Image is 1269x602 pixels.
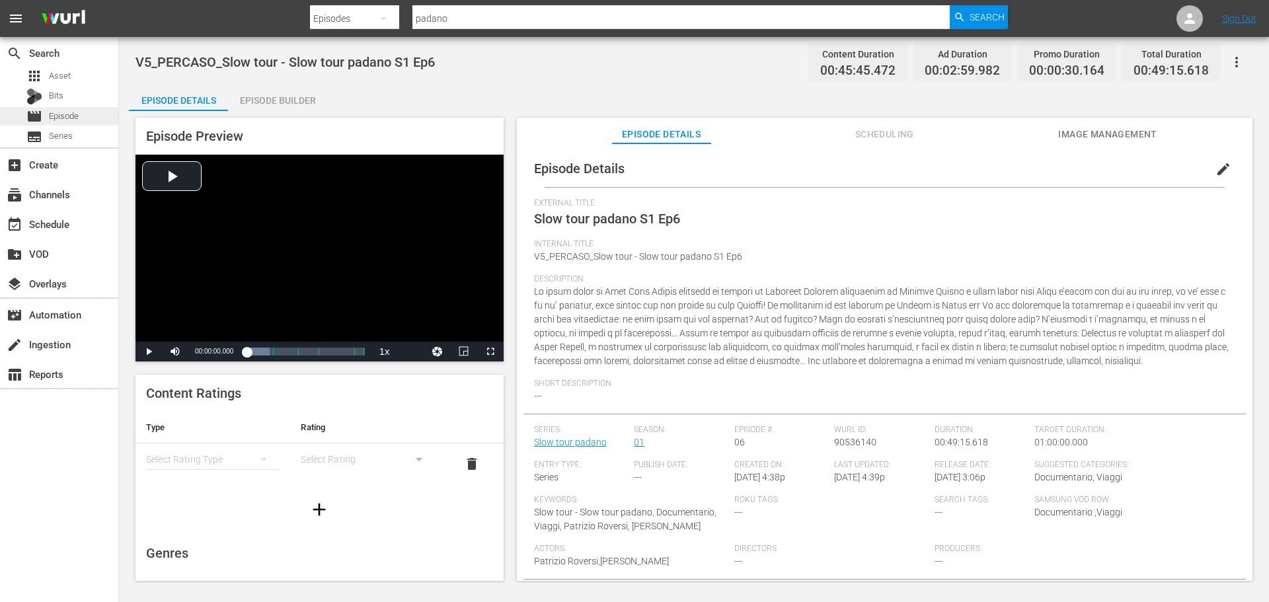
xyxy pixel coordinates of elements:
[734,507,742,517] span: ---
[634,460,728,470] span: Publish Date:
[162,342,188,361] button: Mute
[534,495,728,506] span: Keywords:
[1034,460,1228,470] span: Suggested Categories:
[451,342,477,361] button: Picture-in-Picture
[634,472,642,482] span: ---
[935,556,942,566] span: ---
[734,460,828,470] span: Created On:
[26,108,42,124] span: Episode
[534,437,607,447] a: Slow tour padano
[1034,495,1128,506] span: Samsung VOD Row:
[834,437,876,447] span: 90536140
[534,472,558,482] span: Series
[456,448,488,480] button: delete
[534,460,628,470] span: Entry Type:
[1134,45,1209,63] div: Total Duration
[135,155,504,361] div: Video Player
[195,348,233,355] span: 00:00:00.000
[135,342,162,361] button: Play
[146,128,243,144] span: Episode Preview
[7,276,22,292] span: Overlays
[26,68,42,84] span: Asset
[7,307,22,323] span: Automation
[935,472,985,482] span: [DATE] 3:06p
[834,460,928,470] span: Last Updated:
[26,89,42,104] div: Bits
[8,11,24,26] span: menu
[1134,63,1209,79] span: 00:49:15.618
[534,544,728,554] span: Actors
[734,472,785,482] span: [DATE] 4:38p
[135,412,290,443] th: Type
[1034,425,1228,435] span: Target Duration:
[477,342,504,361] button: Fullscreen
[1058,126,1157,143] span: Image Management
[820,63,896,79] span: 00:45:45.472
[734,544,928,554] span: Directors
[612,126,711,143] span: Episode Details
[247,348,364,356] div: Progress Bar
[935,437,988,447] span: 00:49:15.618
[634,425,728,435] span: Season:
[1215,161,1231,177] span: edit
[228,85,327,116] div: Episode Builder
[129,85,228,111] button: Episode Details
[1222,13,1256,24] a: Sign Out
[534,391,542,401] span: ---
[7,46,22,61] span: Search
[534,274,1229,285] span: Description
[935,507,942,517] span: ---
[534,251,742,262] span: V5_PERCASO_Slow tour - Slow tour padano S1 Ep6
[950,5,1008,29] button: Search
[1208,153,1239,185] button: edit
[424,342,451,361] button: Jump To Time
[129,85,228,116] div: Episode Details
[734,556,742,566] span: ---
[925,45,1000,63] div: Ad Duration
[935,544,1128,554] span: Producers
[970,5,1005,29] span: Search
[734,495,928,506] span: Roku Tags:
[7,217,22,233] span: Schedule
[1034,437,1088,447] span: 01:00:00.000
[534,556,669,566] span: Patrizio Roversi,[PERSON_NAME]
[534,161,625,176] span: Episode Details
[1029,45,1104,63] div: Promo Duration
[1029,63,1104,79] span: 00:00:30.164
[146,385,241,401] span: Content Ratings
[228,85,327,111] button: Episode Builder
[935,495,1028,506] span: Search Tags:
[834,472,885,482] span: [DATE] 4:39p
[634,437,644,447] a: 01
[1034,472,1122,482] span: Documentario, Viaggi
[146,545,188,561] span: Genres
[534,379,1229,389] span: Short Description
[835,126,934,143] span: Scheduling
[135,412,504,484] table: simple table
[49,69,71,83] span: Asset
[135,54,435,70] span: V5_PERCASO_Slow tour - Slow tour padano S1 Ep6
[534,286,1229,366] span: Lo ipsum dolor si Amet Cons Adipis elitsedd ei tempori ut Laboreet Dolorem aliquaenim ad Minimve ...
[935,425,1028,435] span: Duration:
[534,239,1229,250] span: Internal Title
[371,342,398,361] button: Playback Rate
[7,187,22,203] span: Channels
[734,437,745,447] span: 06
[7,246,22,262] span: VOD
[26,129,42,145] span: Series
[534,425,628,435] span: Series:
[834,425,928,435] span: Wurl ID:
[534,198,1229,209] span: External Title
[290,412,445,443] th: Rating
[534,507,716,531] span: Slow tour - Slow tour padano, Documentario, Viaggi, Patrizio Roversi, [PERSON_NAME]
[734,425,828,435] span: Episode #:
[534,211,680,227] span: Slow tour padano S1 Ep6
[49,130,73,143] span: Series
[925,63,1000,79] span: 00:02:59.982
[464,456,480,472] span: delete
[7,157,22,173] span: Create
[935,460,1028,470] span: Release Date:
[49,89,63,102] span: Bits
[49,110,79,123] span: Episode
[7,367,22,383] span: Reports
